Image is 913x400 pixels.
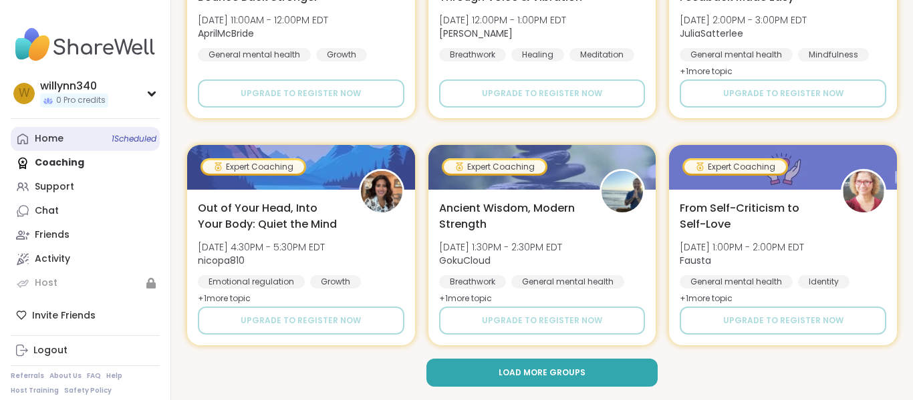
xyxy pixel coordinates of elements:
div: Activity [35,252,70,266]
span: [DATE] 11:00AM - 12:00PM EDT [198,13,328,27]
span: [DATE] 1:30PM - 2:30PM EDT [439,240,562,254]
div: Expert Coaching [203,160,304,174]
span: Upgrade to register now [482,87,602,99]
img: ShareWell Nav Logo [11,21,160,68]
a: Support [11,175,160,199]
div: Emotional regulation [198,275,305,288]
a: Activity [11,247,160,271]
a: Referrals [11,371,44,381]
div: Breathwork [439,275,506,288]
div: Friends [35,228,70,242]
a: Friends [11,223,160,247]
img: nicopa810 [361,171,402,212]
b: JuliaSatterlee [680,27,743,40]
div: Host [35,276,57,290]
button: Upgrade to register now [439,307,646,335]
div: General mental health [680,48,793,61]
img: Fausta [843,171,884,212]
a: Logout [11,339,160,363]
div: Chat [35,204,59,218]
span: [DATE] 12:00PM - 1:00PM EDT [439,13,566,27]
span: Load more groups [499,367,585,379]
div: Expert Coaching [684,160,786,174]
a: Chat [11,199,160,223]
a: Host Training [11,386,59,395]
span: Upgrade to register now [482,315,602,327]
span: Upgrade to register now [723,87,843,99]
button: Load more groups [426,359,658,387]
div: Invite Friends [11,303,160,327]
a: FAQ [87,371,101,381]
div: General mental health [198,48,311,61]
span: [DATE] 1:00PM - 2:00PM EDT [680,240,804,254]
span: Upgrade to register now [241,87,361,99]
button: Upgrade to register now [198,307,404,335]
span: 0 Pro credits [56,95,106,106]
button: Upgrade to register now [439,79,646,108]
span: Upgrade to register now [241,315,361,327]
div: Growth [310,275,361,288]
b: Fausta [680,254,711,267]
span: Upgrade to register now [723,315,843,327]
a: About Us [49,371,82,381]
a: Home1Scheduled [11,127,160,151]
b: AprilMcBride [198,27,254,40]
div: Support [35,180,74,194]
span: [DATE] 2:00PM - 3:00PM EDT [680,13,807,27]
div: Mindfulness [798,48,869,61]
b: GokuCloud [439,254,491,267]
button: Upgrade to register now [680,79,886,108]
a: Help [106,371,122,381]
div: Logout [33,344,68,357]
div: General mental health [680,275,793,288]
div: Identity [798,275,850,288]
span: Ancient Wisdom, Modern Strength [439,200,585,232]
div: Growth [316,48,367,61]
b: nicopa810 [198,254,245,267]
div: Healing [511,48,564,61]
img: GokuCloud [602,171,643,212]
a: Safety Policy [64,386,112,395]
div: Breathwork [439,48,506,61]
span: 1 Scheduled [112,134,156,144]
span: Out of Your Head, Into Your Body: Quiet the Mind [198,200,344,232]
div: General mental health [511,275,624,288]
button: Upgrade to register now [680,307,886,335]
div: Home [35,132,63,146]
a: Host [11,271,160,295]
b: [PERSON_NAME] [439,27,513,40]
span: w [19,85,30,102]
button: Upgrade to register now [198,79,404,108]
div: Expert Coaching [444,160,545,174]
div: willynn340 [40,79,108,93]
div: Meditation [569,48,634,61]
span: [DATE] 4:30PM - 5:30PM EDT [198,240,325,254]
span: From Self-Criticism to Self-Love [680,200,826,232]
